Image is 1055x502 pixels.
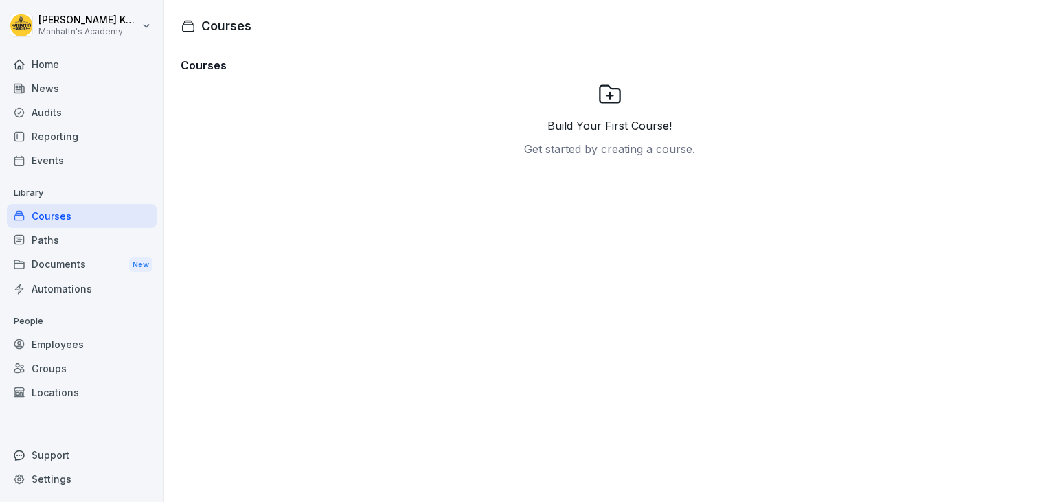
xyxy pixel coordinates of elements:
div: Documents [7,252,157,277]
a: Groups [7,356,157,380]
a: Events [7,148,157,172]
p: People [7,310,157,332]
a: Paths [7,228,157,252]
a: Courses [7,204,157,228]
p: Library [7,182,157,204]
h1: Courses [201,16,251,35]
a: Audits [7,100,157,124]
a: Settings [7,467,157,491]
a: Automations [7,277,157,301]
p: Build Your First Course! [547,117,672,134]
a: Employees [7,332,157,356]
div: New [129,257,152,273]
a: Reporting [7,124,157,148]
h3: Courses [181,57,1039,73]
div: Support [7,443,157,467]
a: Locations [7,380,157,404]
p: Get started by creating a course. [524,141,695,157]
a: Home [7,52,157,76]
p: Manhattn's Academy [38,27,139,36]
a: DocumentsNew [7,252,157,277]
p: [PERSON_NAME] Kake [38,14,139,26]
a: News [7,76,157,100]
